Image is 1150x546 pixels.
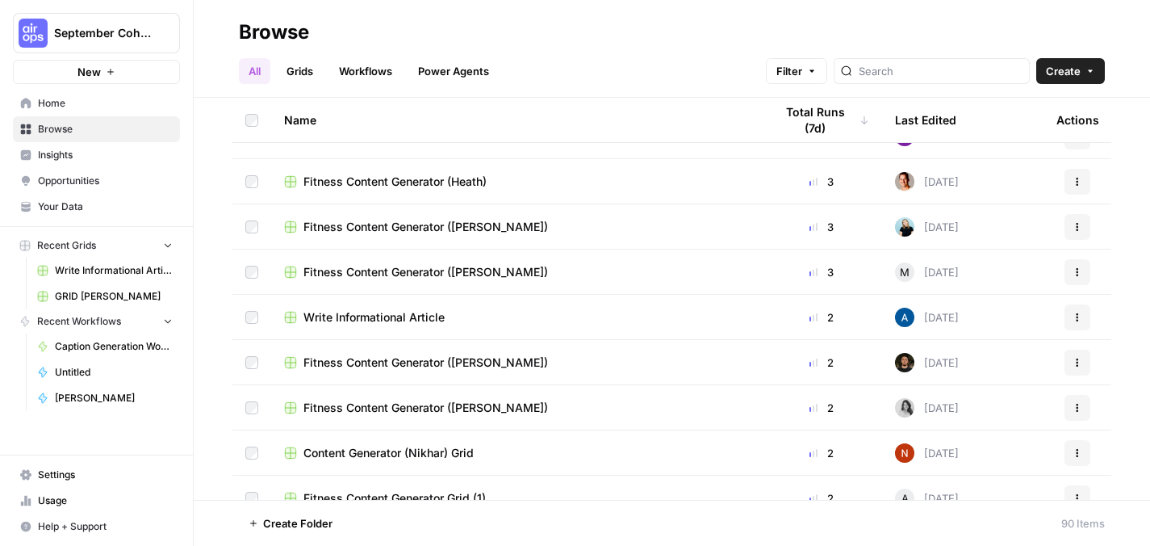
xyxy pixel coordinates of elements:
[895,217,914,237] img: ih2l96ocia25yoe435di93kdhheq
[1036,58,1105,84] button: Create
[774,219,869,235] div: 3
[284,309,748,325] a: Write Informational Article
[38,122,173,136] span: Browse
[13,194,180,220] a: Your Data
[895,172,914,191] img: 3d8pdhys1cqbz9tnb8hafvyhrehi
[55,391,173,405] span: [PERSON_NAME]
[776,63,802,79] span: Filter
[38,199,173,214] span: Your Data
[30,359,180,385] a: Untitled
[408,58,499,84] a: Power Agents
[30,258,180,283] a: Write Informational Article
[55,365,173,380] span: Untitled
[895,443,959,463] div: [DATE]
[284,219,748,235] a: Fitness Content Generator ([PERSON_NAME])
[38,96,173,111] span: Home
[303,400,548,416] span: Fitness Content Generator ([PERSON_NAME])
[13,514,180,540] button: Help + Support
[859,63,1022,79] input: Search
[55,289,173,304] span: GRID [PERSON_NAME]
[77,64,101,80] span: New
[895,353,914,372] img: yb40j7jvyap6bv8k3d2kukw6raee
[284,400,748,416] a: Fitness Content Generator ([PERSON_NAME])
[1061,515,1105,531] div: 90 Items
[774,355,869,371] div: 2
[774,400,869,416] div: 2
[1056,98,1099,142] div: Actions
[895,398,914,418] img: um3ujnp70du166xluvydotei755a
[900,264,910,280] span: M
[13,168,180,194] a: Opportunities
[13,116,180,142] a: Browse
[13,142,180,168] a: Insights
[303,219,548,235] span: Fitness Content Generator ([PERSON_NAME])
[55,263,173,278] span: Write Informational Article
[895,443,914,463] img: 4fp16ll1l9r167b2opck15oawpi4
[55,339,173,354] span: Caption Generation Workflow Sample
[30,334,180,359] a: Caption Generation Workflow Sample
[774,445,869,461] div: 2
[774,174,869,190] div: 3
[303,309,445,325] span: Write Informational Article
[38,519,173,534] span: Help + Support
[895,489,959,508] div: [DATE]
[13,233,180,258] button: Recent Grids
[13,488,180,514] a: Usage
[13,60,180,84] button: New
[284,98,748,142] div: Name
[263,515,332,531] span: Create Folder
[895,262,959,282] div: [DATE]
[277,58,323,84] a: Grids
[13,13,180,53] button: Workspace: September Cohort
[54,25,152,41] span: September Cohort
[239,19,309,45] div: Browse
[284,490,748,506] a: Fitness Content Generator Grid (1)
[30,385,180,411] a: [PERSON_NAME]
[774,98,869,142] div: Total Runs (7d)
[30,283,180,309] a: GRID [PERSON_NAME]
[239,510,342,536] button: Create Folder
[38,148,173,162] span: Insights
[895,353,959,372] div: [DATE]
[895,217,959,237] div: [DATE]
[284,355,748,371] a: Fitness Content Generator ([PERSON_NAME])
[284,445,748,461] a: Content Generator (Nikhar) Grid
[901,490,909,506] span: A
[13,462,180,488] a: Settings
[895,308,959,327] div: [DATE]
[895,172,959,191] div: [DATE]
[13,309,180,334] button: Recent Workflows
[38,493,173,508] span: Usage
[766,58,827,84] button: Filter
[284,264,748,280] a: Fitness Content Generator ([PERSON_NAME])
[38,468,173,482] span: Settings
[37,238,96,253] span: Recent Grids
[303,355,548,371] span: Fitness Content Generator ([PERSON_NAME])
[239,58,270,84] a: All
[19,19,48,48] img: September Cohort Logo
[303,490,486,506] span: Fitness Content Generator Grid (1)
[303,264,548,280] span: Fitness Content Generator ([PERSON_NAME])
[303,174,487,190] span: Fitness Content Generator (Heath)
[13,90,180,116] a: Home
[37,314,121,329] span: Recent Workflows
[895,98,956,142] div: Last Edited
[774,309,869,325] div: 2
[1046,63,1081,79] span: Create
[284,174,748,190] a: Fitness Content Generator (Heath)
[38,174,173,188] span: Opportunities
[895,398,959,418] div: [DATE]
[329,58,402,84] a: Workflows
[774,264,869,280] div: 3
[774,490,869,506] div: 2
[895,308,914,327] img: r14hsbufqv3t0k7vcxcnu0vbeixh
[303,445,474,461] span: Content Generator (Nikhar) Grid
